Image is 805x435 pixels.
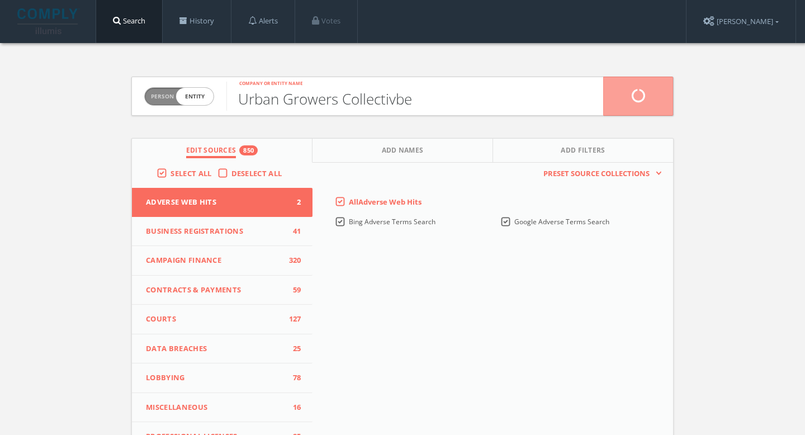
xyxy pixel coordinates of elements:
span: Lobbying [146,372,285,384]
span: 78 [285,372,301,384]
span: Business Registrations [146,226,285,237]
span: Person [151,92,174,101]
span: Deselect All [231,168,282,178]
span: 25 [285,343,301,354]
span: Preset Source Collections [538,168,655,179]
span: entity [176,88,214,105]
span: Adverse Web Hits [146,197,285,208]
button: Adverse Web Hits2 [132,188,312,217]
span: Add Filters [561,145,605,158]
span: Bing Adverse Terms Search [349,217,435,226]
button: Campaign Finance320 [132,246,312,276]
span: Edit Sources [186,145,236,158]
button: Miscellaneous16 [132,393,312,423]
button: Courts127 [132,305,312,334]
span: Contracts & Payments [146,285,285,296]
span: All Adverse Web Hits [349,197,422,207]
button: Add Filters [493,139,673,163]
span: Add Names [382,145,424,158]
span: Select All [171,168,211,178]
span: 320 [285,255,301,266]
button: Preset Source Collections [538,168,662,179]
button: Edit Sources850 [132,139,312,163]
span: 16 [285,402,301,413]
span: Miscellaneous [146,402,285,413]
img: illumis [17,8,80,34]
span: Campaign Finance [146,255,285,266]
button: Add Names [312,139,493,163]
button: Business Registrations41 [132,217,312,247]
button: Contracts & Payments59 [132,276,312,305]
div: 850 [239,145,258,155]
span: Courts [146,314,285,325]
span: 41 [285,226,301,237]
span: Google Adverse Terms Search [514,217,609,226]
span: 2 [285,197,301,208]
button: Lobbying78 [132,363,312,393]
span: Data Breaches [146,343,285,354]
span: 59 [285,285,301,296]
span: 127 [285,314,301,325]
button: Data Breaches25 [132,334,312,364]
